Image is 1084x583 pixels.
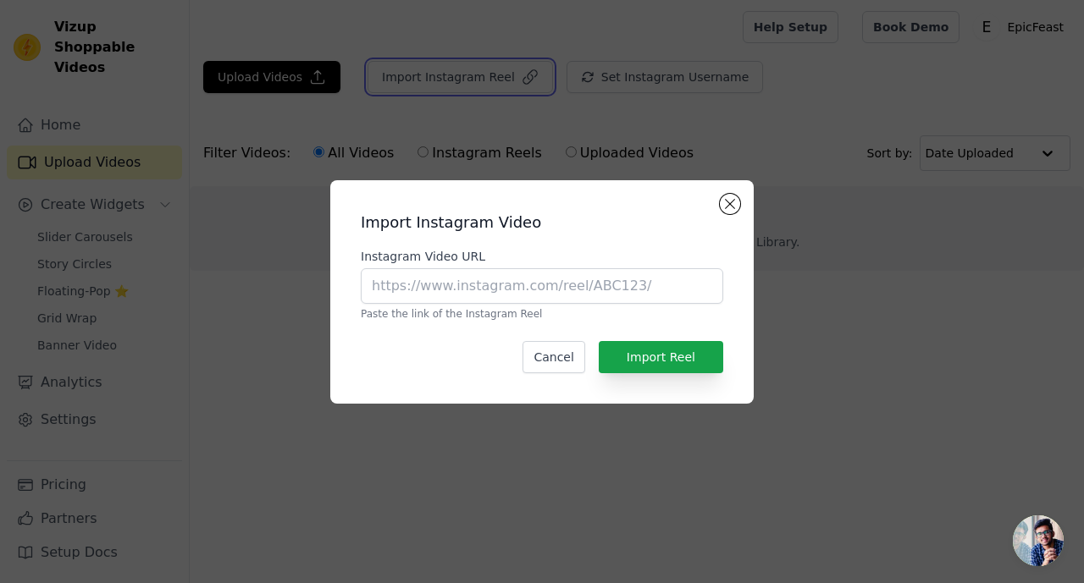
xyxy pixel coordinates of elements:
button: Close modal [720,194,740,214]
p: Paste the link of the Instagram Reel [361,307,723,321]
input: https://www.instagram.com/reel/ABC123/ [361,268,723,304]
button: Cancel [523,341,584,373]
h2: Import Instagram Video [361,211,723,234]
button: Import Reel [599,341,723,373]
div: Open chat [1013,515,1064,566]
label: Instagram Video URL [361,248,723,265]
